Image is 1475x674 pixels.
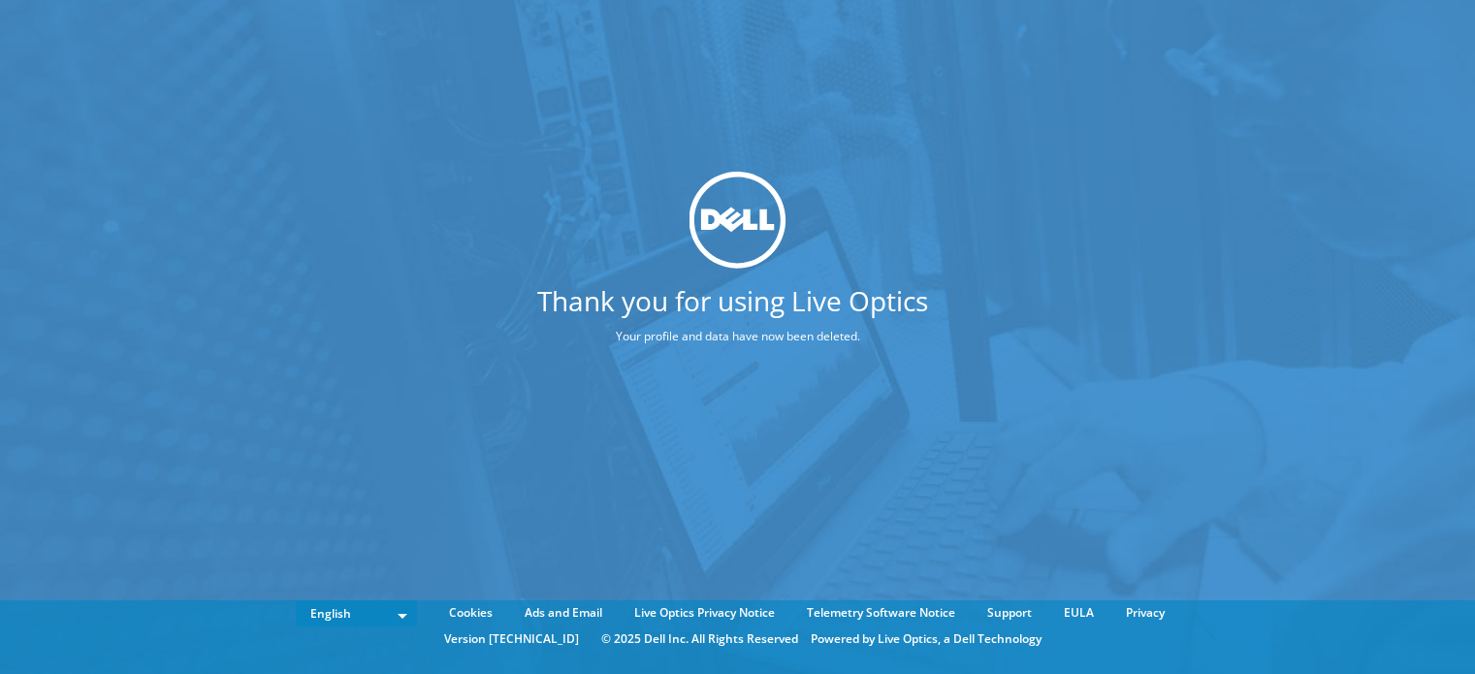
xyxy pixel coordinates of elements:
a: Cookies [434,602,507,624]
li: Powered by Live Optics, a Dell Technology [811,628,1042,650]
a: Support [973,602,1046,624]
p: Your profile and data have now been deleted. [537,326,938,347]
h1: Thank you for using Live Optics [537,287,928,314]
a: Live Optics Privacy Notice [620,602,789,624]
a: Ads and Email [510,602,617,624]
a: Telemetry Software Notice [792,602,970,624]
li: Version [TECHNICAL_ID] [434,628,589,650]
a: Privacy [1111,602,1179,624]
img: dell_svg_logo.svg [689,172,786,269]
a: EULA [1049,602,1108,624]
li: © 2025 Dell Inc. All Rights Reserved [592,628,808,650]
